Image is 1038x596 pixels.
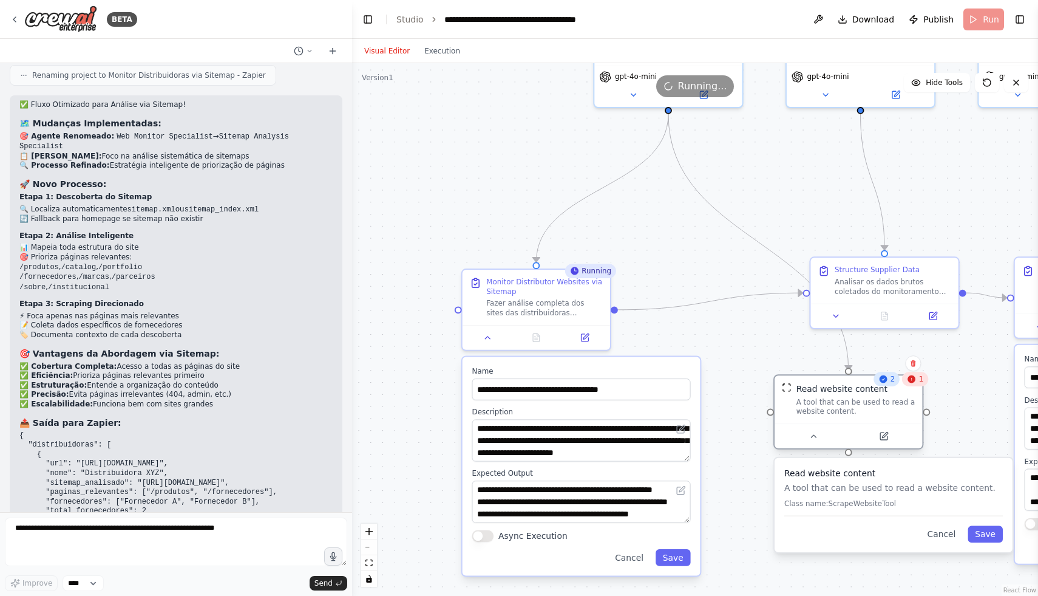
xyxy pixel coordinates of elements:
img: Logo [24,5,97,33]
div: Version 1 [362,73,393,83]
button: Execution [417,44,467,58]
label: Name [472,366,691,376]
span: gpt-4o-mini [615,72,657,82]
strong: ✅ Cobertura Completa: [19,362,117,371]
span: Publish [923,13,954,26]
strong: Etapa 3: Scraping Direcionado [19,300,144,308]
li: Foco na análise sistemática de sitemaps [19,152,333,162]
code: sitemap.xml [127,205,175,214]
li: Funciona bem com sites grandes [19,400,333,409]
p: Class name: ScrapeWebsiteTool [784,499,1003,509]
button: Hide Tools [904,73,970,92]
span: Download [852,13,895,26]
span: Hide Tools [926,78,963,87]
span: Renaming project to Monitor Distribuidoras via Sitemap - Zapier [32,70,266,80]
div: gpt-4o-mini [785,16,935,108]
g: Edge from a3ebd449-2b1f-45ed-8f58-ad765c037c1b to 3cf30568-17c5-446e-b7fb-98bb77899867 [966,287,1007,304]
div: Analisar os dados brutos coletados do monitoramento web e estruturar as informações sobre fornece... [835,277,951,296]
li: Entende a organização do conteúdo [19,381,333,391]
button: Open in side panel [912,309,954,323]
code: /portfolio [98,263,142,272]
button: Hide left sidebar [359,11,376,28]
button: zoom out [361,539,377,555]
a: React Flow attribution [1003,587,1036,594]
strong: 🗺️ Mudanças Implementadas: [19,118,161,128]
span: 1 [919,374,924,384]
li: → [19,132,333,152]
strong: Etapa 1: Descoberta do Sitemap [19,193,152,201]
code: /institucional [48,283,109,292]
h3: Read website content [784,468,1003,480]
strong: 🎯 Vantagens da Abordagem via Sitemap: [19,349,219,358]
button: Click to speak your automation idea [324,547,342,566]
button: fit view [361,555,377,571]
button: Open in side panel [670,87,738,102]
code: /catalog [61,263,97,272]
strong: ✅ Eficiência: [19,371,73,380]
button: Cancel [608,549,651,566]
li: 🎯 Prioriza páginas relevantes: [19,253,333,292]
button: Open in editor [674,483,688,498]
button: Show right sidebar [1011,11,1028,28]
nav: breadcrumb [396,13,581,26]
button: Publish [904,9,958,30]
label: Description [472,408,691,417]
li: , , [19,262,333,273]
button: Save [968,526,1003,543]
button: Open in editor [674,422,688,436]
button: Save [656,549,691,566]
div: Running [565,264,616,278]
button: zoom in [361,524,377,539]
span: Improve [22,578,52,588]
code: Web Monitor Specialist [117,132,212,141]
button: Open in side panel [850,429,918,444]
li: 📊 Mapeia toda estrutura do site [19,243,333,253]
div: Read website content [796,383,887,395]
li: Evita páginas irrelevantes (404, admin, etc.) [19,390,333,400]
div: Structure Supplier Data [835,265,920,275]
span: 2 [890,374,895,384]
div: React Flow controls [361,524,377,587]
button: Download [833,9,900,30]
div: A tool that can be used to read a website content. [796,397,915,417]
p: A tool that can be used to read a website content. [784,482,1003,494]
span: Running... [678,79,727,94]
li: 🔍 Localiza automaticamente ou [19,205,333,215]
button: toggle interactivity [361,571,377,587]
strong: Etapa 2: Análise Inteligente [19,231,134,240]
li: 📝 Coleta dados específicos de fornecedores [19,321,333,331]
div: 21ScrapeWebsiteToolRead website contentA tool that can be used to read a website content.Read web... [773,377,923,452]
li: 🏷️ Documenta contexto de cada descoberta [19,331,333,340]
span: Send [314,578,333,588]
div: RunningMonitor Distributor Websites via SitemapFazer análise completa dos sites das distribuidora... [461,269,611,351]
code: /produtos [19,263,59,272]
li: Prioriza páginas relevantes primeiro [19,371,333,381]
div: Structure Supplier DataAnalisar os dados brutos coletados do monitoramento web e estruturar as in... [809,256,959,329]
button: Switch to previous chat [289,44,318,58]
strong: ✅ Precisão: [19,390,69,399]
li: Estratégia inteligente de priorização de páginas [19,161,333,171]
button: No output available [859,309,910,323]
button: Improve [5,575,58,591]
li: , , [19,272,333,283]
strong: 🔍 Processo Refinado: [19,161,110,170]
button: No output available [511,331,561,345]
li: ⚡ Foca apenas nas páginas mais relevantes [19,312,333,321]
code: sitemap_index.xml [185,205,259,214]
li: Acesso a todas as páginas do site [19,362,333,372]
code: { "distribuidoras": [ { "url": "[URL][DOMAIN_NAME]", "nome": "Distribuidora XYZ", "sitemap_analis... [19,431,277,544]
code: /sobre [19,283,46,292]
label: Async Execution [498,530,568,542]
a: Studio [396,15,424,24]
span: gpt-4o-mini [807,72,849,82]
img: ScrapeWebsiteTool [782,383,792,392]
strong: 🚀 Novo Processo: [19,179,106,189]
strong: ✅ Estruturação: [19,381,87,389]
button: Delete node [905,355,921,371]
strong: 🎯 Agente Renomeado: [19,132,114,140]
li: 🔄 Fallback para homepage se sitemap não existir [19,214,333,224]
h2: ✅ Fluxo Otimizado para Análise via Sitemap! [19,100,333,110]
div: Monitor Distributor Websites via Sitemap [486,277,603,296]
strong: 📋 [PERSON_NAME]: [19,152,102,160]
div: Fazer análise completa dos sites das distribuidoras {distributor_websites} através de seus sitema... [486,299,603,318]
